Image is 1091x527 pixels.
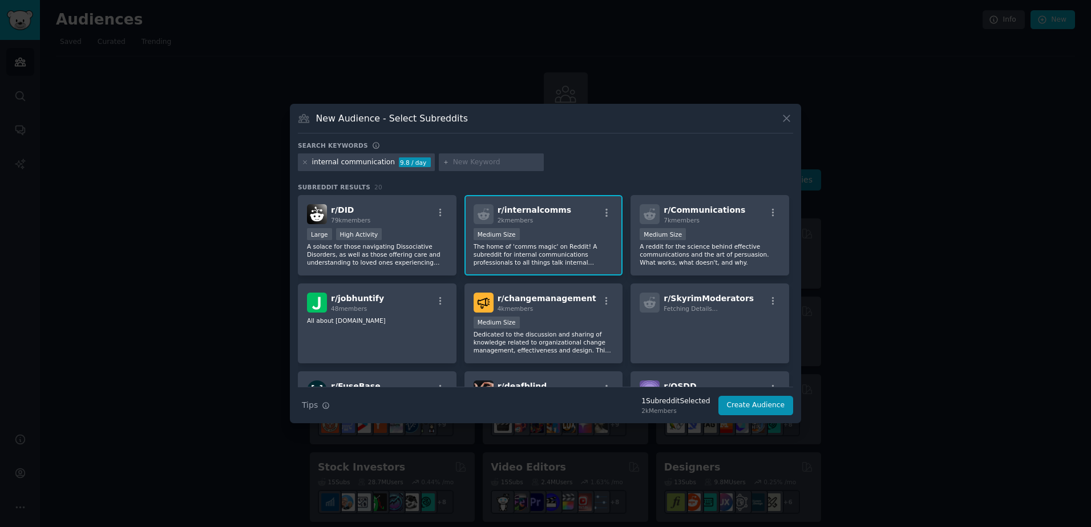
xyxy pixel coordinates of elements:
p: A reddit for the science behind effective communications and the art of persuasion. What works, w... [640,242,780,266]
span: r/ internalcomms [498,205,572,214]
img: FuseBase [307,380,327,400]
span: Tips [302,399,318,411]
span: r/ SkyrimModerators [664,294,754,303]
span: 2k members [498,217,534,224]
span: Fetching Details... [664,305,717,312]
div: Medium Size [474,317,520,329]
span: r/ jobhuntify [331,294,384,303]
span: Subreddit Results [298,183,370,191]
div: 9.8 / day [399,157,431,168]
span: 79k members [331,217,370,224]
span: r/ DID [331,205,354,214]
p: The home of 'comms magic' on Reddit! A subreddit for internal communications professionals to all... [474,242,614,266]
span: 20 [374,184,382,190]
img: deafblind [474,380,494,400]
img: jobhuntify [307,293,327,313]
div: 2k Members [641,407,710,415]
div: High Activity [336,228,382,240]
span: 48 members [331,305,367,312]
span: 4k members [498,305,534,312]
span: r/ deafblind [498,382,547,391]
button: Create Audience [718,396,794,415]
div: Large [307,228,332,240]
p: Dedicated to the discussion and sharing of knowledge related to organizational change management,... [474,330,614,354]
p: A solace for those navigating Dissociative Disorders, as well as those offering care and understa... [307,242,447,266]
h3: New Audience - Select Subreddits [316,112,468,124]
div: internal communication [312,157,395,168]
img: OSDD [640,380,660,400]
div: 1 Subreddit Selected [641,396,710,407]
div: Medium Size [640,228,686,240]
p: All about [DOMAIN_NAME] [307,317,447,325]
img: changemanagement [474,293,494,313]
button: Tips [298,395,334,415]
span: r/ FuseBase [331,382,381,391]
span: r/ Communications [664,205,745,214]
input: New Keyword [453,157,540,168]
span: r/ changemanagement [498,294,596,303]
span: 7k members [664,217,700,224]
div: Medium Size [474,228,520,240]
span: r/ OSDD [664,382,696,391]
h3: Search keywords [298,141,368,149]
img: DID [307,204,327,224]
